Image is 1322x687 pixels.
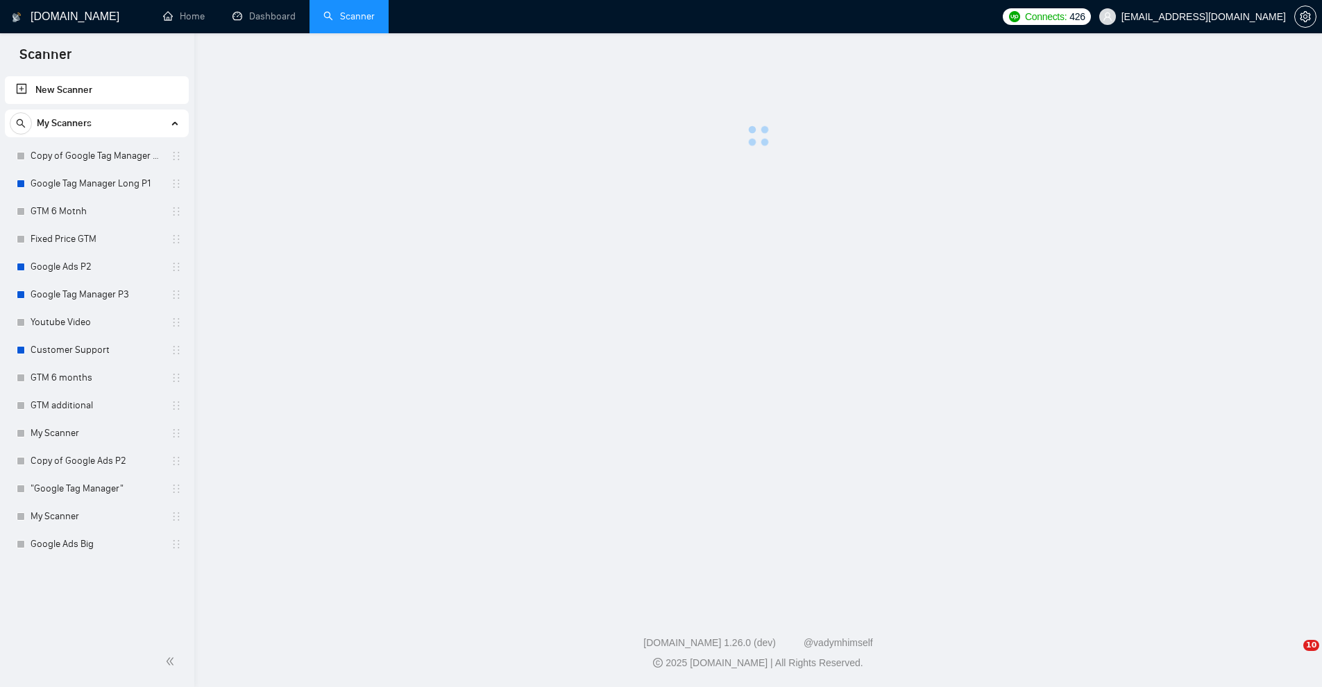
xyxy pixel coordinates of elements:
[31,336,162,364] a: Customer Support
[1295,11,1316,22] span: setting
[31,392,162,419] a: GTM additional
[31,447,162,475] a: Copy of Google Ads P2
[31,142,162,170] a: Copy of Google Tag Manager Long P1
[171,539,182,550] span: holder
[31,225,162,253] a: Fixed Price GTM
[171,372,182,383] span: holder
[643,637,776,648] a: [DOMAIN_NAME] 1.26.0 (dev)
[37,110,92,137] span: My Scanners
[323,10,375,22] a: searchScanner
[171,483,182,494] span: holder
[1069,9,1085,24] span: 426
[1103,12,1112,21] span: user
[171,206,182,217] span: holder
[171,511,182,522] span: holder
[165,654,179,668] span: double-left
[171,428,182,439] span: holder
[171,289,182,300] span: holder
[1275,640,1308,673] iframe: Intercom live chat
[31,281,162,308] a: Google Tag Manager P3
[5,110,189,558] li: My Scanners
[31,475,162,503] a: "Google Tag Manager"
[31,198,162,225] a: GTM 6 Motnh
[31,530,162,558] a: Google Ads Big
[31,503,162,530] a: My Scanner
[12,6,22,28] img: logo
[171,317,182,328] span: holder
[171,234,182,245] span: holder
[163,10,205,22] a: homeHome
[31,170,162,198] a: Google Tag Manager Long P1
[31,419,162,447] a: My Scanner
[8,44,83,73] span: Scanner
[171,150,182,162] span: holder
[1009,11,1020,22] img: upwork-logo.png
[171,261,182,272] span: holder
[171,345,182,356] span: holder
[1294,6,1316,28] button: setting
[171,400,182,411] span: holder
[16,76,178,104] a: New Scanner
[1303,640,1319,651] span: 10
[1025,9,1067,24] span: Connects:
[10,119,31,128] span: search
[232,10,296,22] a: dashboardDashboard
[653,658,663,668] span: copyright
[31,308,162,336] a: Youtube Video
[205,656,1311,670] div: 2025 [DOMAIN_NAME] | All Rights Reserved.
[10,112,32,134] button: search
[171,455,182,467] span: holder
[171,178,182,189] span: holder
[31,253,162,281] a: Google Ads P2
[1294,11,1316,22] a: setting
[31,364,162,392] a: GTM 6 months
[804,637,873,648] a: @vadymhimself
[5,76,189,104] li: New Scanner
